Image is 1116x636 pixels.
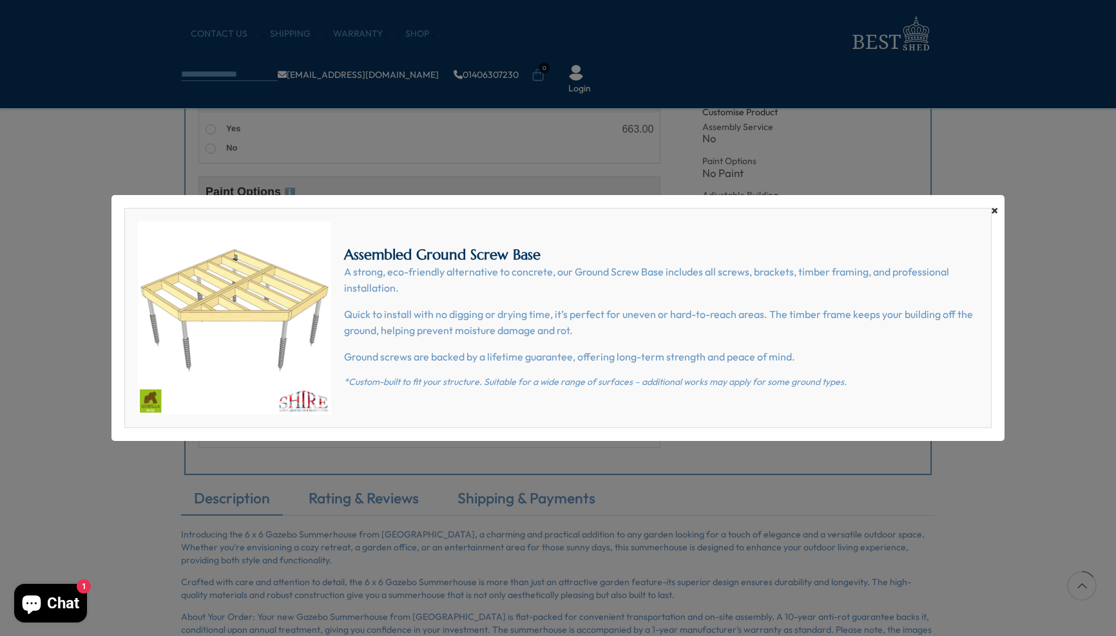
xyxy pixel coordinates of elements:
[991,201,998,220] span: ×
[344,349,978,366] p: Ground screws are backed by a lifetime guarantee, offering long-term strength and peace of mind.
[344,375,978,389] p: *Custom-built to fit your structure. Suitable for a wide range of surfaces – additional works may...
[344,247,978,263] h2: Assembled Ground Screw Base
[10,584,91,626] inbox-online-store-chat: Shopify online store chat
[344,264,978,297] p: A strong, eco-friendly alternative to concrete, our Ground Screw Base includes all screws, bracke...
[138,221,331,415] img: Assembled Ground Screw Base
[344,306,978,339] p: Quick to install with no digging or drying time, it’s perfect for uneven or hard-to-reach areas. ...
